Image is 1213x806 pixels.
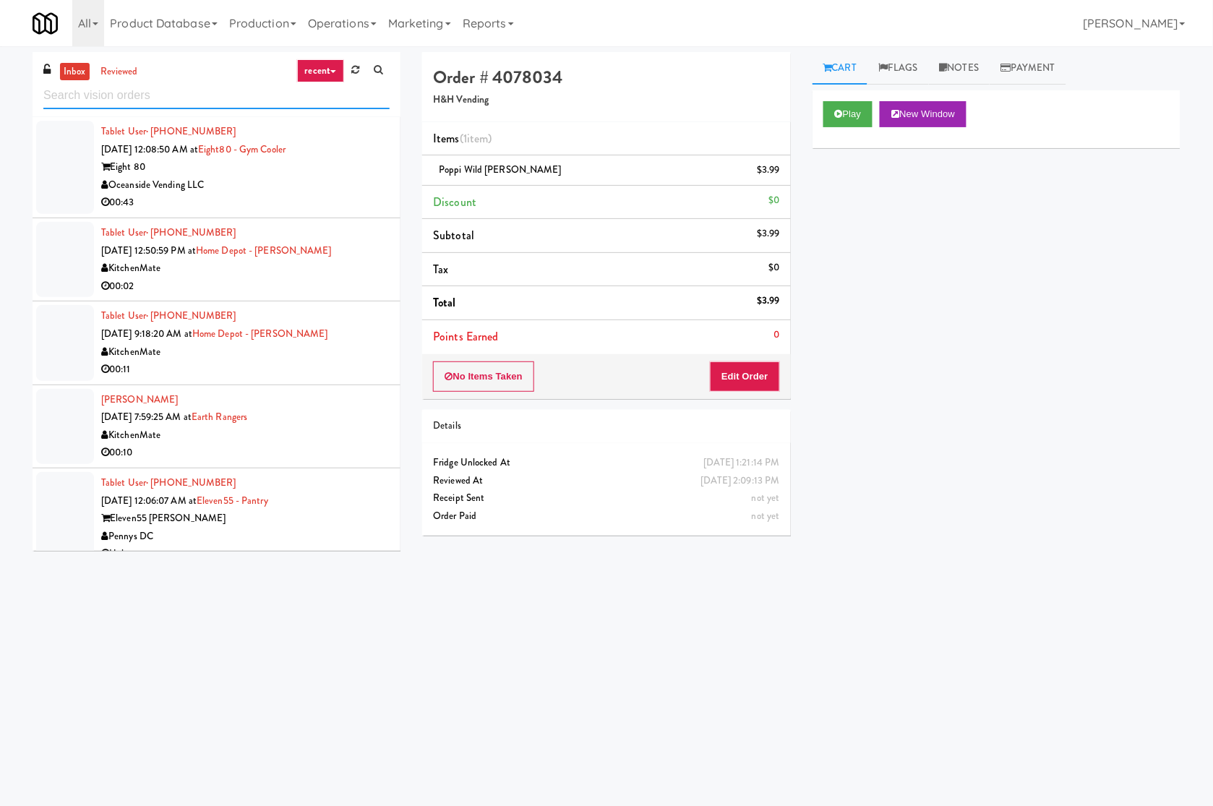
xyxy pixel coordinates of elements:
[700,472,780,490] div: [DATE] 2:09:13 PM
[433,328,498,345] span: Points Earned
[433,489,779,507] div: Receipt Sent
[433,194,476,210] span: Discount
[101,142,198,156] span: [DATE] 12:08:50 AM at
[192,327,328,340] a: Home Depot - [PERSON_NAME]
[433,68,779,87] h4: Order # 4078034
[433,361,534,392] button: No Items Taken
[197,494,268,507] a: Eleven55 - Pantry
[768,259,779,277] div: $0
[757,161,780,179] div: $3.99
[97,63,142,81] a: reviewed
[433,261,448,278] span: Tax
[929,52,990,85] a: Notes
[297,59,345,82] a: recent
[880,101,966,127] button: New Window
[433,294,456,311] span: Total
[33,385,400,468] li: [PERSON_NAME][DATE] 7:59:25 AM atEarth RangersKitchenMate00:10
[101,494,197,507] span: [DATE] 12:06:07 AM at
[198,142,286,156] a: Eight80 - Gym Cooler
[33,11,58,36] img: Micromart
[101,158,390,176] div: Eight 80
[101,278,390,296] div: 00:02
[752,491,780,505] span: not yet
[146,309,236,322] span: · [PHONE_NUMBER]
[101,244,196,257] span: [DATE] 12:50:59 PM at
[101,410,192,424] span: [DATE] 7:59:25 AM at
[196,244,332,257] a: Home Depot - [PERSON_NAME]
[101,226,236,239] a: Tablet User· [PHONE_NUMBER]
[101,545,390,563] div: Unknown
[433,454,779,472] div: Fridge Unlocked At
[774,326,780,344] div: 0
[433,227,474,244] span: Subtotal
[33,301,400,385] li: Tablet User· [PHONE_NUMBER][DATE] 9:18:20 AM atHome Depot - [PERSON_NAME]KitchenMate00:11
[703,454,780,472] div: [DATE] 1:21:14 PM
[467,130,488,147] ng-pluralize: item
[101,194,390,212] div: 00:43
[990,52,1066,85] a: Payment
[710,361,780,392] button: Edit Order
[192,410,247,424] a: Earth Rangers
[101,361,390,379] div: 00:11
[867,52,929,85] a: Flags
[752,509,780,523] span: not yet
[101,124,236,138] a: Tablet User· [PHONE_NUMBER]
[33,218,400,301] li: Tablet User· [PHONE_NUMBER][DATE] 12:50:59 PM atHome Depot - [PERSON_NAME]KitchenMate00:02
[101,510,390,528] div: Eleven55 [PERSON_NAME]
[101,309,236,322] a: Tablet User· [PHONE_NUMBER]
[146,476,236,489] span: · [PHONE_NUMBER]
[768,192,779,210] div: $0
[43,82,390,109] input: Search vision orders
[101,444,390,462] div: 00:10
[433,507,779,526] div: Order Paid
[101,176,390,194] div: Oceanside Vending LLC
[433,417,779,435] div: Details
[433,130,492,147] span: Items
[101,426,390,445] div: KitchenMate
[460,130,492,147] span: (1 )
[757,225,780,243] div: $3.99
[439,163,561,176] span: Poppi Wild [PERSON_NAME]
[101,393,178,406] a: [PERSON_NAME]
[60,63,90,81] a: inbox
[813,52,868,85] a: Cart
[101,343,390,361] div: KitchenMate
[757,292,780,310] div: $3.99
[101,327,192,340] span: [DATE] 9:18:20 AM at
[101,528,390,546] div: Pennys DC
[101,476,236,489] a: Tablet User· [PHONE_NUMBER]
[433,95,779,106] h5: H&H Vending
[823,101,873,127] button: Play
[146,226,236,239] span: · [PHONE_NUMBER]
[33,468,400,570] li: Tablet User· [PHONE_NUMBER][DATE] 12:06:07 AM atEleven55 - PantryEleven55 [PERSON_NAME]Pennys DCU...
[101,260,390,278] div: KitchenMate
[433,472,779,490] div: Reviewed At
[146,124,236,138] span: · [PHONE_NUMBER]
[33,117,400,218] li: Tablet User· [PHONE_NUMBER][DATE] 12:08:50 AM atEight80 - Gym CoolerEight 80Oceanside Vending LLC...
